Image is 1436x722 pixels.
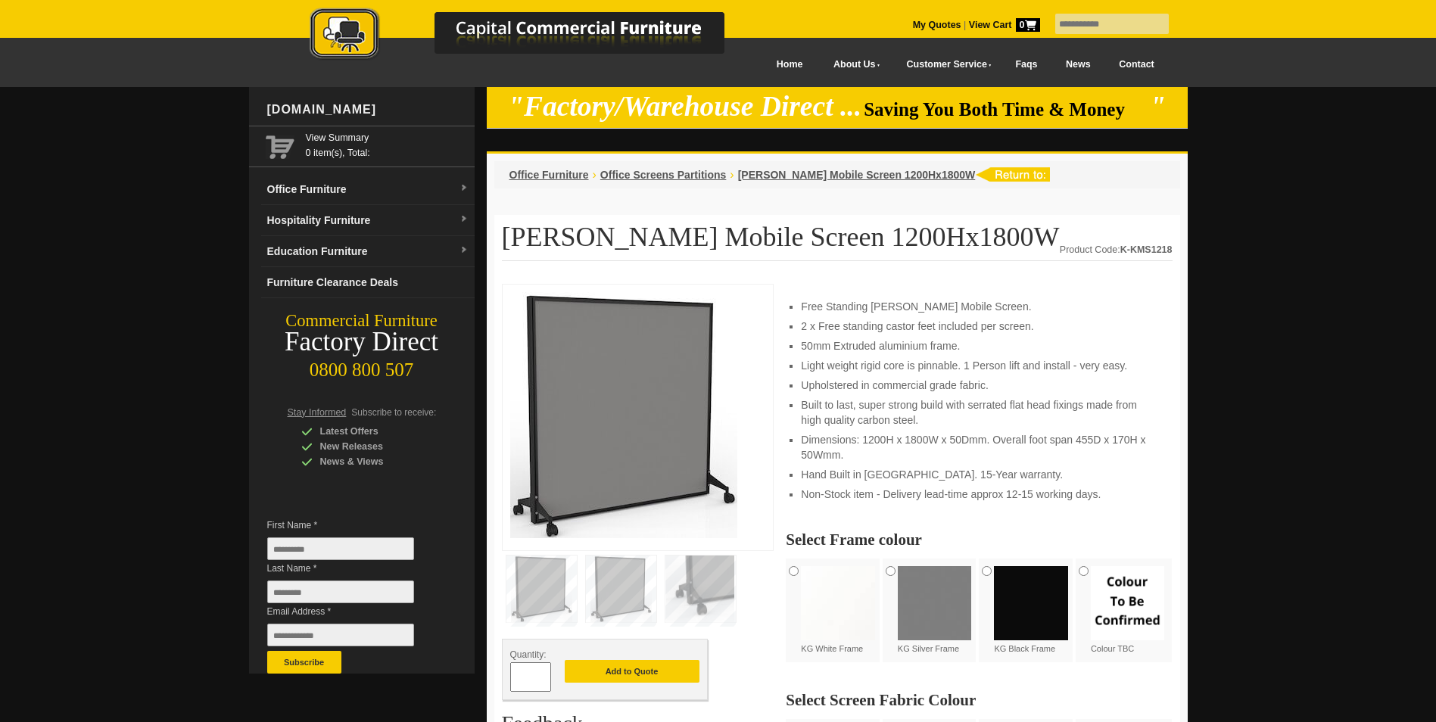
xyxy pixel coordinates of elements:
[738,169,976,181] a: [PERSON_NAME] Mobile Screen 1200Hx1800W
[267,561,437,576] span: Last Name *
[969,20,1040,30] strong: View Cart
[261,205,475,236] a: Hospitality Furnituredropdown
[510,649,547,660] span: Quantity:
[730,167,734,182] li: ›
[509,169,589,181] a: Office Furniture
[459,215,469,224] img: dropdown
[593,167,597,182] li: ›
[889,48,1001,82] a: Customer Service
[288,407,347,418] span: Stay Informed
[1104,48,1168,82] a: Contact
[600,169,727,181] a: Office Screens Partitions
[565,660,699,683] button: Add to Quote
[267,624,414,646] input: Email Address *
[801,378,1157,393] li: Upholstered in commercial grade fabric.
[1060,242,1173,257] div: Product Code:
[249,331,475,353] div: Factory Direct
[801,358,1157,373] li: Light weight rigid core is pinnable. 1 Person lift and install - very easy.
[801,566,875,655] label: KG White Frame
[786,532,1172,547] h2: Select Frame colour
[801,319,1157,334] li: 2 x Free standing castor feet included per screen.
[267,604,437,619] span: Email Address *
[994,566,1068,655] label: KG Black Frame
[1150,91,1166,122] em: "
[306,130,469,145] a: View Summary
[1091,566,1165,640] img: Colour TBC
[817,48,889,82] a: About Us
[801,566,875,640] img: KG White Frame
[898,566,972,640] img: KG Silver Frame
[268,8,798,67] a: Capital Commercial Furniture Logo
[267,537,414,560] input: First Name *
[301,424,445,439] div: Latest Offers
[975,167,1050,182] img: return to
[801,299,1157,314] li: Free Standing [PERSON_NAME] Mobile Screen.
[864,99,1148,120] span: Saving You Both Time & Money
[1051,48,1104,82] a: News
[249,352,475,381] div: 0800 800 507
[459,246,469,255] img: dropdown
[301,454,445,469] div: News & Views
[801,487,1157,502] li: Non-Stock item - Delivery lead-time approx 12-15 working days.
[306,130,469,158] span: 0 item(s), Total:
[1120,244,1173,255] strong: K-KMS1218
[267,518,437,533] span: First Name *
[261,87,475,132] div: [DOMAIN_NAME]
[994,566,1068,640] img: KG Black Frame
[1091,566,1165,655] label: Colour TBC
[267,651,341,674] button: Subscribe
[508,91,861,122] em: "Factory/Warehouse Direct ...
[301,439,445,454] div: New Releases
[261,174,475,205] a: Office Furnituredropdown
[913,20,961,30] a: My Quotes
[801,338,1157,353] li: 50mm Extruded aluminium frame.
[267,580,414,603] input: Last Name *
[261,236,475,267] a: Education Furnituredropdown
[261,267,475,298] a: Furniture Clearance Deals
[898,566,972,655] label: KG Silver Frame
[1001,48,1052,82] a: Faqs
[801,467,1157,482] li: Hand Built in [GEOGRAPHIC_DATA]. 15-Year warranty.
[268,8,798,63] img: Capital Commercial Furniture Logo
[459,184,469,193] img: dropdown
[786,692,1172,708] h2: Select Screen Fabric Colour
[801,397,1157,428] li: Built to last, super strong build with serrated flat head fixings made from high quality carbon s...
[801,432,1157,462] li: Dimensions: 1200H x 1800W x 50Dmm. Overall foot span 455D x 170H x 50Wmm.
[1016,18,1040,32] span: 0
[249,310,475,331] div: Commercial Furniture
[502,223,1173,261] h1: [PERSON_NAME] Mobile Screen 1200Hx1800W
[966,20,1039,30] a: View Cart0
[351,407,436,418] span: Subscribe to receive:
[510,292,737,538] img: Kubit Mobile Screen 1200Hx1800W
